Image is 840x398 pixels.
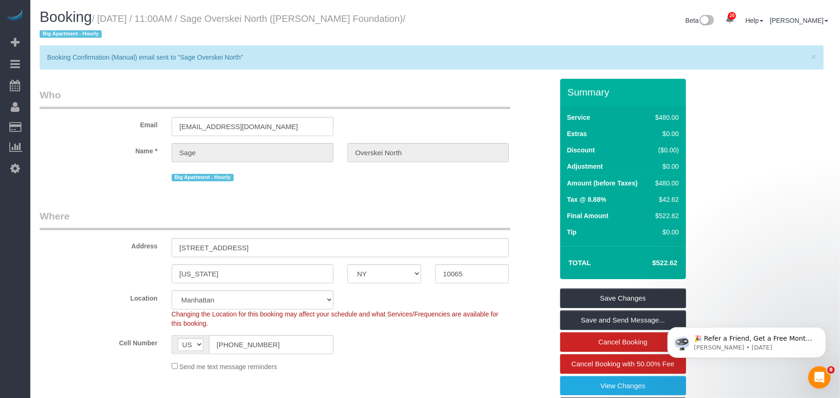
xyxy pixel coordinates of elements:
label: Tip [567,227,577,237]
label: Cell Number [33,335,165,348]
small: / [DATE] / 11:00AM / Sage Overskei North ([PERSON_NAME] Foundation) [40,14,405,40]
input: Zip Code [435,264,509,283]
a: Save Changes [560,288,686,308]
input: City [172,264,333,283]
a: View Changes [560,376,686,396]
label: Location [33,290,165,303]
a: [PERSON_NAME] [770,17,828,24]
span: 20 [728,12,736,20]
span: Changing the Location for this booking may affect your schedule and what Services/Frequencies are... [172,310,499,327]
div: $480.00 [652,178,679,188]
button: Close [811,52,817,62]
label: Final Amount [567,211,609,220]
div: $42.62 [652,195,679,204]
a: Beta [686,17,715,24]
h4: $522.62 [624,259,677,267]
label: Adjustment [567,162,603,171]
p: Booking Confirmation (Manual) email sent to "Sage Overskei North" [47,53,807,62]
img: New interface [699,15,714,27]
div: $480.00 [652,113,679,122]
div: ($0.00) [652,145,679,155]
a: Cancel Booking [560,332,686,352]
label: Service [567,113,590,122]
label: Extras [567,129,587,138]
label: Discount [567,145,595,155]
input: First Name [172,143,333,162]
strong: Total [569,259,591,267]
span: Booking [40,9,92,25]
span: Big Apartment - Hourly [172,174,234,181]
a: 20 [721,9,739,30]
div: $0.00 [652,129,679,138]
input: Email [172,117,333,136]
label: Name * [33,143,165,156]
input: Last Name [347,143,509,162]
a: Save and Send Message... [560,310,686,330]
iframe: Intercom live chat [808,366,831,389]
span: 8 [827,366,835,374]
div: $522.62 [652,211,679,220]
label: Amount (before Taxes) [567,178,638,188]
span: Big Apartment - Hourly [40,30,102,38]
h3: Summary [568,87,681,97]
legend: Where [40,209,510,230]
div: $0.00 [652,227,679,237]
a: Cancel Booking with 50.00% Fee [560,354,686,374]
legend: Who [40,88,510,109]
span: Cancel Booking with 50.00% Fee [571,360,674,368]
label: Address [33,238,165,251]
span: × [811,51,817,62]
label: Email [33,117,165,130]
div: $0.00 [652,162,679,171]
img: Automaid Logo [6,9,24,22]
iframe: Intercom notifications message [653,308,840,373]
input: Cell Number [209,335,333,354]
span: Send me text message reminders [180,363,277,371]
a: Help [745,17,764,24]
label: Tax @ 8.88% [567,195,606,204]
